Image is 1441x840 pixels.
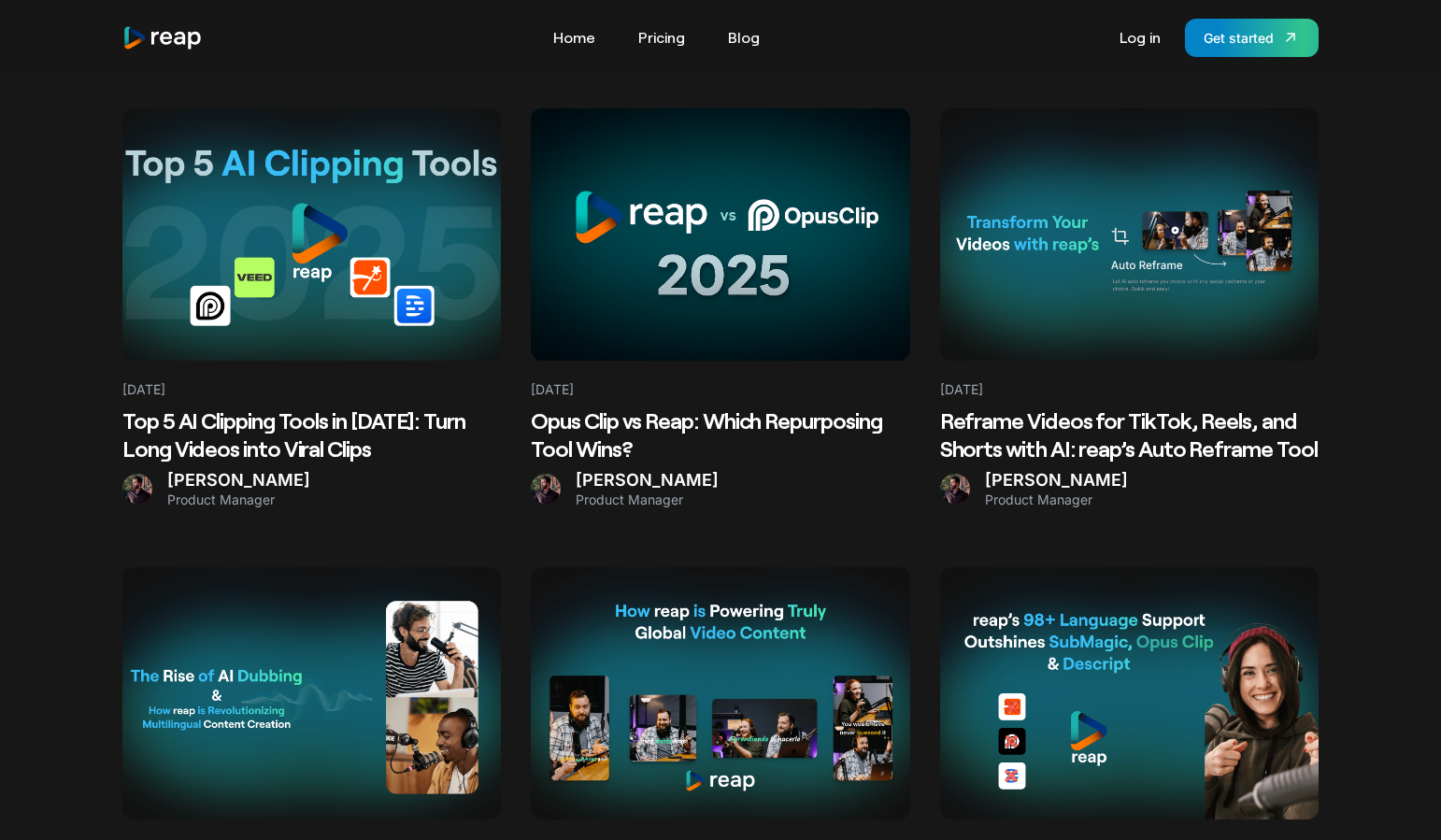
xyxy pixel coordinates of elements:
[122,25,203,50] a: home
[167,491,310,508] div: Product Manager
[122,406,501,463] h2: Top 5 AI Clipping Tools in [DATE]: Turn Long Videos into Viral Clips
[985,470,1128,491] div: [PERSON_NAME]
[531,108,909,507] a: [DATE]Opus Clip vs Reap: Which Repurposing Tool Wins?[PERSON_NAME]Product Manager
[719,22,769,52] a: Blog
[629,22,694,52] a: Pricing
[940,406,1319,463] h2: Reframe Videos for TikTok, Reels, and Shorts with AI: reap’s Auto Reframe Tool
[576,491,719,508] div: Product Manager
[122,361,165,399] div: [DATE]
[940,361,983,399] div: [DATE]
[544,22,605,52] a: Home
[576,470,719,491] div: [PERSON_NAME]
[531,406,909,463] h2: Opus Clip vs Reap: Which Repurposing Tool Wins?
[985,491,1128,508] div: Product Manager
[1204,28,1274,48] div: Get started
[531,361,574,399] div: [DATE]
[1110,22,1170,52] a: Log in
[1185,19,1319,57] a: Get started
[940,108,1319,507] a: [DATE]Reframe Videos for TikTok, Reels, and Shorts with AI: reap’s Auto Reframe Tool[PERSON_NAME]...
[167,470,310,491] div: [PERSON_NAME]
[122,108,501,507] a: [DATE]Top 5 AI Clipping Tools in [DATE]: Turn Long Videos into Viral Clips[PERSON_NAME]Product Ma...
